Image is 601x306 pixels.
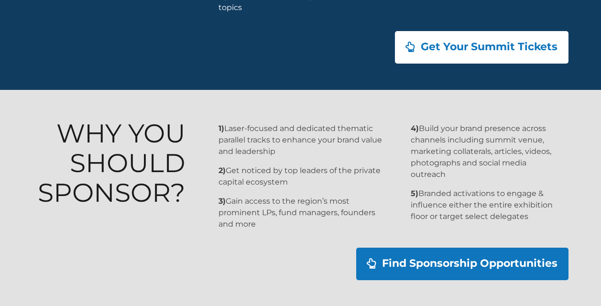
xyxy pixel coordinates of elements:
[411,189,418,198] strong: 5)
[219,166,226,175] strong: 2)
[219,196,390,230] p: Gain access to the region’s most prominent LPs, fund managers, founders and more
[219,123,390,157] p: Laser-focused and dedicated thematic parallel tracks to enhance your brand value and leadership
[395,31,568,64] a: Get Your Summit Tickets
[411,124,419,133] b: 4)
[382,258,557,269] span: Find Sponsorship Opportunities
[38,118,186,208] span: WHY YOU SHOULD SPONSOR?
[219,197,226,206] b: 3)
[219,124,224,133] b: 1)
[219,165,390,188] p: Get noticed by top leaders of the private capital ecosystem
[411,188,557,222] p: Branded activations to engage & influence either the entire exhibition floor or target select del...
[411,123,557,180] p: Build your brand presence across channels including summit venue, marketing collaterals, articles...
[421,42,557,53] span: Get Your Summit Tickets
[356,248,568,280] a: Find Sponsorship Opportunities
